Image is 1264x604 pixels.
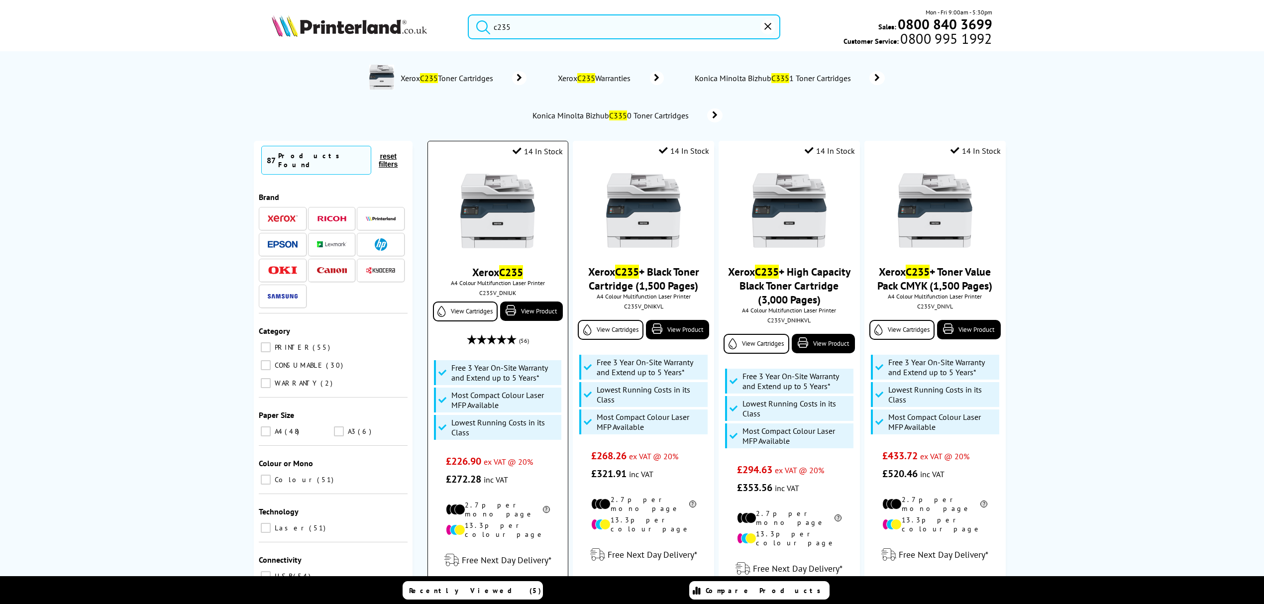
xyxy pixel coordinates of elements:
img: Kyocera [366,267,396,274]
span: Lowest Running Costs in its Class [597,385,705,404]
input: A4 48 [261,426,271,436]
input: CONSUMABLE 30 [261,360,271,370]
img: Ricoh [317,216,347,221]
span: ex VAT @ 20% [484,457,533,467]
img: Xerox-C235-Front-Main-Small.jpg [752,173,827,248]
span: 55 [313,343,332,352]
img: Printerland Logo [272,15,427,37]
a: XeroxC235Toner Cartridges [399,65,527,92]
span: Colour or Mono [259,458,313,468]
span: 6 [358,427,374,436]
mark: C235 [420,73,438,83]
input: A3 6 [334,426,344,436]
li: 2.7p per mono page [737,509,842,527]
div: C235V_DNIVL [872,302,998,310]
span: Free 3 Year On-Site Warranty and Extend up to 5 Years* [597,357,705,377]
li: 13.3p per colour page [591,515,696,533]
a: Konica Minolta BizhubC3350 Toner Cartridges [531,108,723,122]
img: C235V_DNI-conspage.jpg [369,65,394,90]
img: Samsung [268,294,298,299]
mark: C235 [499,265,523,279]
img: HP [375,238,387,251]
span: CONSUMABLE [272,361,325,370]
span: Free 3 Year On-Site Warranty and Extend up to 5 Years* [742,371,851,391]
div: C235V_DNIUK [435,289,560,297]
span: A4 Colour Multifunction Laser Printer [869,293,1000,300]
li: 2.7p per mono page [591,495,696,513]
span: £321.91 [591,467,627,480]
span: Technology [259,506,299,516]
span: inc VAT [484,475,508,485]
span: Recently Viewed (5) [409,586,541,595]
span: Mon - Fri 9:00am - 5:30pm [926,7,992,17]
a: View Cartridges [578,320,643,340]
span: 51 [317,475,336,484]
mark: C235 [755,265,779,279]
img: Xerox [268,215,298,222]
div: 14 In Stock [659,146,709,156]
span: £268.26 [591,449,627,462]
span: 87 [267,155,276,165]
b: 0800 840 3699 [898,15,992,33]
div: modal_delivery [433,546,563,574]
li: 2.7p per mono page [446,501,550,518]
img: Xerox-C235-Front-Main-Small.jpg [606,173,681,248]
span: Most Compact Colour Laser MFP Available [888,412,997,432]
a: XeroxC235+ High Capacity Black Toner Cartridge (3,000 Pages) [728,265,850,306]
span: Free Next Day Delivery* [608,549,697,560]
span: A4 Colour Multifunction Laser Printer [724,306,854,314]
span: Konica Minolta Bizhub 1 Toner Cartridges [694,73,854,83]
span: Free 3 Year On-Site Warranty and Extend up to 5 Years* [888,357,997,377]
span: USB [272,572,292,581]
input: PRINTER 55 [261,342,271,352]
mark: C235 [577,73,595,83]
div: C235V_DNIKVL [580,302,706,310]
span: Free 3 Year On-Site Warranty and Extend up to 5 Years* [451,363,559,383]
span: Free Next Day Delivery* [462,554,551,566]
input: Colour 51 [261,475,271,485]
span: (56) [519,331,529,350]
li: 2.7p per mono page [882,495,987,513]
input: Search product or [468,14,780,39]
a: View Product [792,334,855,353]
span: A3 [345,427,357,436]
span: ex VAT @ 20% [629,451,678,461]
input: USB 54 [261,571,271,581]
mark: C235 [906,265,930,279]
span: Most Compact Colour Laser MFP Available [742,426,851,446]
a: Recently Viewed (5) [403,581,543,600]
div: modal_delivery [869,541,1000,569]
a: XeroxC235Warranties [556,71,664,85]
a: View Cartridges [433,302,498,321]
div: Products Found [278,151,366,169]
span: Konica Minolta Bizhub 0 Toner Cartridges [531,110,692,120]
span: Free Next Day Delivery* [753,563,843,574]
span: 51 [309,523,328,532]
input: Laser 51 [261,523,271,533]
span: £272.28 [446,473,481,486]
input: WARRANTY 2 [261,378,271,388]
span: 0800 995 1992 [899,34,992,43]
span: Category [259,326,290,336]
div: C235V_DNIHKVL [726,316,852,324]
span: £226.90 [446,455,481,468]
img: Lexmark [317,241,347,247]
span: Colour [272,475,316,484]
mark: C235 [615,265,639,279]
a: Printerland Logo [272,15,455,39]
span: Customer Service: [843,34,992,46]
span: Lowest Running Costs in its Class [451,417,559,437]
mark: C335 [771,73,789,83]
span: inc VAT [775,483,799,493]
span: 48 [285,427,302,436]
span: Compare Products [706,586,826,595]
span: PRINTER [272,343,312,352]
span: inc VAT [920,469,945,479]
span: Lowest Running Costs in its Class [742,399,851,418]
a: XeroxC235+ Black Toner Cartridge (1,500 Pages) [588,265,699,293]
span: inc VAT [629,469,653,479]
div: modal_delivery [724,555,854,583]
span: 2 [320,379,335,388]
a: View Product [646,320,709,339]
span: Connectivity [259,555,302,565]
